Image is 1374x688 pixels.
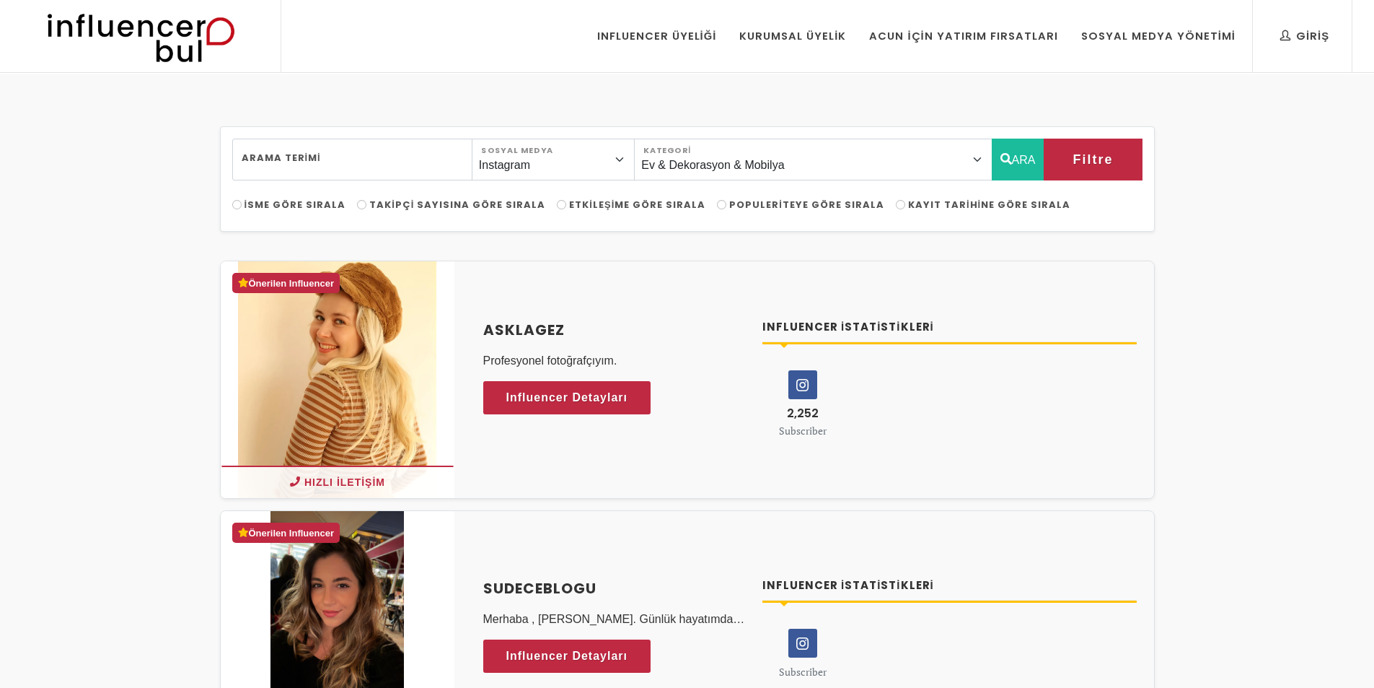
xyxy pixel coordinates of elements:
h4: Influencer İstatistikleri [762,319,1137,336]
span: Influencer Detayları [506,645,628,667]
span: Populeriteye Göre Sırala [729,198,884,212]
button: Hızlı İletişim [221,466,454,498]
div: Giriş [1280,28,1329,44]
a: sudeceblogu [483,578,746,599]
a: asklagez [483,319,746,341]
div: Önerilen Influencer [232,273,340,294]
input: Kayıt Tarihine Göre Sırala [896,200,905,209]
p: Merhaba , [PERSON_NAME]. Günlük hayatımdan , evimden gezdiğim yerlerden kesitler paylaştığım bir ... [483,611,746,628]
a: Influencer Detayları [483,381,651,414]
span: Influencer Detayları [506,387,628,409]
p: Profesyonel fotoğrafçıyım. [483,352,746,370]
span: Takipçi Sayısına Göre Sırala [369,198,545,212]
span: Kayıt Tarihine Göre Sırala [908,198,1070,212]
input: Etkileşime Göre Sırala [557,200,566,209]
div: Sosyal Medya Yönetimi [1081,28,1236,44]
small: Subscriber [779,665,827,679]
div: Influencer Üyeliği [597,28,717,44]
input: İsme Göre Sırala [232,200,242,209]
div: Acun İçin Yatırım Fırsatları [869,28,1057,44]
input: Search.. [232,139,472,180]
span: İsme Göre Sırala [245,198,346,212]
button: Filtre [1044,139,1142,180]
small: Subscriber [779,424,827,437]
button: ARA [992,139,1044,180]
span: Etkileşime Göre Sırala [569,198,705,212]
h4: Influencer İstatistikleri [762,578,1137,594]
a: Influencer Detayları [483,640,651,673]
span: 2,252 [787,405,819,422]
div: Kurumsal Üyelik [739,28,846,44]
span: Filtre [1073,147,1113,172]
div: Önerilen Influencer [232,523,340,544]
input: Populeriteye Göre Sırala [717,200,726,209]
input: Takipçi Sayısına Göre Sırala [357,200,366,209]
